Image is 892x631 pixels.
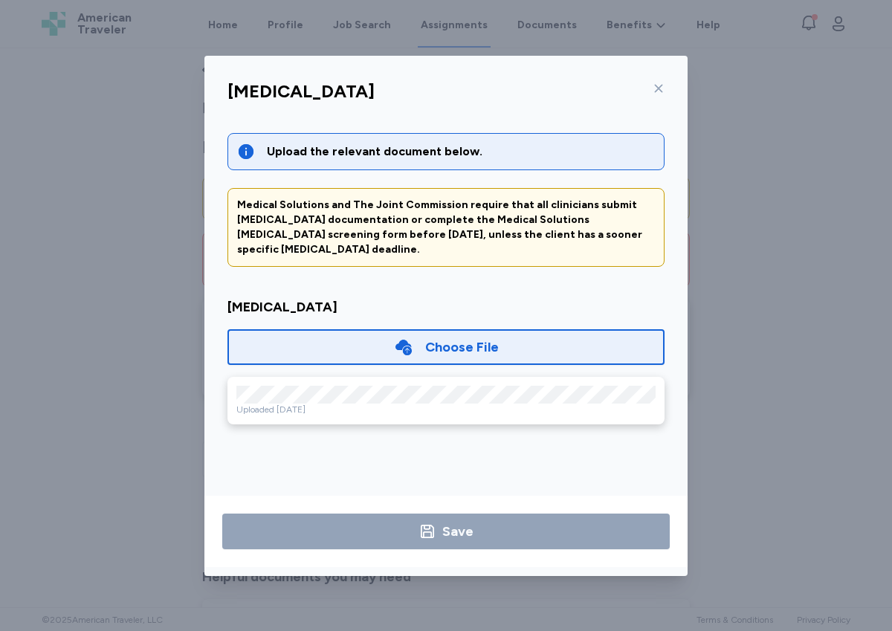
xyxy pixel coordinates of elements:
div: Uploaded [DATE] [236,404,656,415]
div: Choose File [425,337,499,357]
div: [MEDICAL_DATA] [227,80,375,103]
div: Medical Solutions and The Joint Commission require that all clinicians submit [MEDICAL_DATA] docu... [237,198,655,257]
button: Save [222,514,670,549]
div: [MEDICAL_DATA] [227,297,665,317]
div: Save [442,521,474,542]
div: Upload the relevant document below. [267,143,655,161]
